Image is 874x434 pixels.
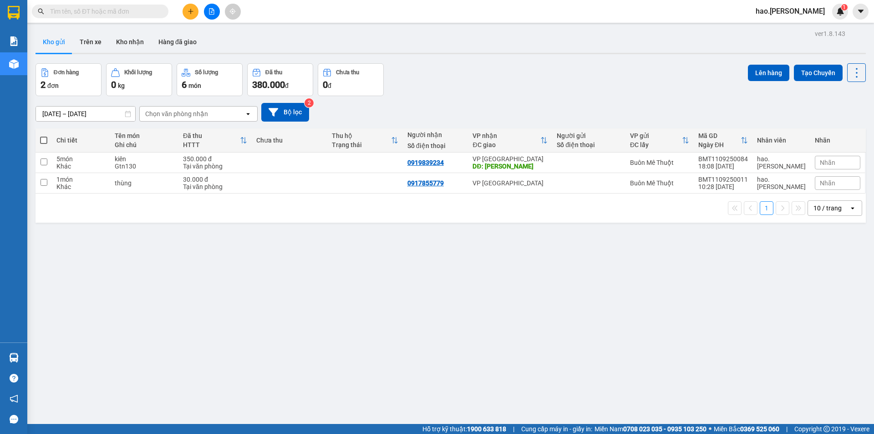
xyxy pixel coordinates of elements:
[56,137,106,144] div: Chi tiết
[473,132,540,139] div: VP nhận
[118,82,125,89] span: kg
[177,63,243,96] button: Số lượng6món
[468,128,552,153] th: Toggle SortBy
[473,141,540,148] div: ĐC giao
[407,131,464,138] div: Người nhận
[853,4,869,20] button: caret-down
[151,31,204,53] button: Hàng đã giao
[473,155,548,163] div: VP [GEOGRAPHIC_DATA]
[836,7,844,15] img: icon-new-feature
[183,4,198,20] button: plus
[630,179,689,187] div: Buôn Mê Thuột
[820,179,835,187] span: Nhãn
[10,374,18,383] span: question-circle
[748,5,832,17] span: hao.[PERSON_NAME]
[208,8,215,15] span: file-add
[56,176,106,183] div: 1 món
[183,155,247,163] div: 350.000 đ
[124,69,152,76] div: Khối lượng
[595,424,706,434] span: Miền Nam
[36,63,102,96] button: Đơn hàng2đơn
[183,141,240,148] div: HTTT
[195,69,218,76] div: Số lượng
[336,69,359,76] div: Chưa thu
[9,36,19,46] img: solution-icon
[473,163,548,170] div: DĐ: NINH HÒA
[407,179,444,187] div: 0917855779
[757,176,806,190] div: hao.thaison
[630,132,682,139] div: VP gửi
[285,82,289,89] span: đ
[327,128,403,153] th: Toggle SortBy
[8,6,20,20] img: logo-vxr
[47,82,59,89] span: đơn
[10,415,18,424] span: message
[9,353,19,363] img: warehouse-icon
[407,159,444,166] div: 0919839234
[252,79,285,90] span: 380.000
[841,4,848,10] sup: 1
[256,137,323,144] div: Chưa thu
[714,424,779,434] span: Miền Bắc
[244,110,252,117] svg: open
[115,132,174,139] div: Tên món
[857,7,865,15] span: caret-down
[178,128,252,153] th: Toggle SortBy
[188,8,194,15] span: plus
[794,65,843,81] button: Tạo Chuyến
[106,63,172,96] button: Khối lượng0kg
[109,31,151,53] button: Kho nhận
[698,132,741,139] div: Mã GD
[111,79,116,90] span: 0
[115,141,174,148] div: Ghi chú
[625,128,694,153] th: Toggle SortBy
[56,155,106,163] div: 5 món
[328,82,331,89] span: đ
[247,63,313,96] button: Đã thu380.000đ
[72,31,109,53] button: Trên xe
[623,425,706,433] strong: 0708 023 035 - 0935 103 250
[183,176,247,183] div: 30.000 đ
[332,141,391,148] div: Trạng thái
[229,8,236,15] span: aim
[473,179,548,187] div: VP [GEOGRAPHIC_DATA]
[815,29,845,39] div: ver 1.8.143
[54,69,79,76] div: Đơn hàng
[709,427,711,431] span: ⚪️
[694,128,752,153] th: Toggle SortBy
[521,424,592,434] span: Cung cấp máy in - giấy in:
[183,183,247,190] div: Tại văn phòng
[261,103,309,122] button: Bộ lọc
[225,4,241,20] button: aim
[698,183,748,190] div: 10:28 [DATE]
[786,424,788,434] span: |
[323,79,328,90] span: 0
[849,204,856,212] svg: open
[757,137,806,144] div: Nhân viên
[318,63,384,96] button: Chưa thu0đ
[823,426,830,432] span: copyright
[305,98,314,107] sup: 2
[9,59,19,69] img: warehouse-icon
[145,109,208,118] div: Chọn văn phòng nhận
[557,141,621,148] div: Số điện thoại
[630,159,689,166] div: Buôn Mê Thuột
[182,79,187,90] span: 6
[698,141,741,148] div: Ngày ĐH
[36,31,72,53] button: Kho gửi
[56,183,106,190] div: Khác
[813,204,842,213] div: 10 / trang
[820,159,835,166] span: Nhãn
[557,132,621,139] div: Người gửi
[760,201,773,215] button: 1
[698,163,748,170] div: 18:08 [DATE]
[815,137,860,144] div: Nhãn
[467,425,506,433] strong: 1900 633 818
[513,424,514,434] span: |
[740,425,779,433] strong: 0369 525 060
[407,142,464,149] div: Số điện thoại
[183,163,247,170] div: Tại văn phòng
[115,179,174,187] div: thùng
[38,8,44,15] span: search
[50,6,158,16] input: Tìm tên, số ĐT hoặc mã đơn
